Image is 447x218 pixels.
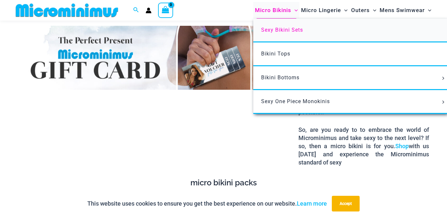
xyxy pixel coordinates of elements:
span: Micro Lingerie [301,2,341,19]
a: Micro BikinisMenu ToggleMenu Toggle [253,2,299,19]
span: Mens Swimwear [380,2,425,19]
nav: Site Navigation [252,1,434,20]
a: OutersMenu ToggleMenu Toggle [349,2,378,19]
span: Menu Toggle [440,101,447,104]
span: Menu Toggle [341,2,348,19]
span: Menu Toggle [440,77,447,80]
a: Mens SwimwearMenu ToggleMenu Toggle [378,2,433,19]
a: Learn more [297,200,327,207]
a: View Shopping Cart, empty [158,3,173,18]
p: So, are you ready to to embrace the world of Microminimus and take sexy to the next level? If so,... [298,126,429,167]
span: Bikini Tops [261,51,290,57]
a: Micro LingerieMenu ToggleMenu Toggle [299,2,349,19]
span: Menu Toggle [425,2,431,19]
a: Search icon link [133,6,139,14]
span: Menu Toggle [370,2,376,19]
a: Account icon link [146,8,152,13]
span: Sexy Bikini Sets [261,27,303,33]
span: Bikini Bottoms [261,74,299,81]
img: MM SHOP LOGO FLAT [13,3,121,18]
span: Outers [351,2,370,19]
h4: micro bikini packs [18,178,429,188]
span: Sexy One Piece Monokinis [261,98,330,104]
img: Gift Card Banner 1680 [18,26,289,90]
button: Accept [332,196,360,211]
a: Shop [395,143,409,149]
p: This website uses cookies to ensure you get the best experience on our website. [87,199,327,209]
span: Micro Bikinis [255,2,291,19]
span: Menu Toggle [291,2,298,19]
